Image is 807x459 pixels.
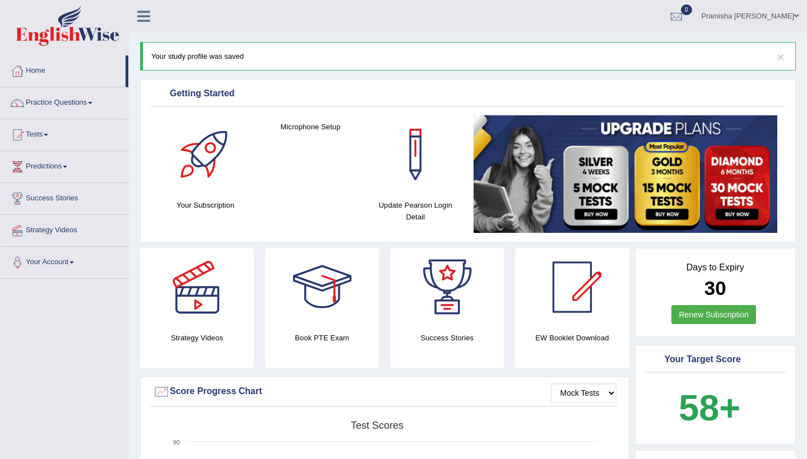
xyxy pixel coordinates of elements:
[369,199,462,223] h4: Update Pearson Login Detail
[140,332,254,344] h4: Strategy Videos
[1,215,128,243] a: Strategy Videos
[704,277,726,299] b: 30
[1,247,128,275] a: Your Account
[474,115,777,233] img: small5.jpg
[648,352,783,368] div: Your Target Score
[1,119,128,147] a: Tests
[153,383,616,400] div: Score Progress Chart
[159,199,252,211] h4: Your Subscription
[351,420,403,431] tspan: Test scores
[1,151,128,179] a: Predictions
[1,183,128,211] a: Success Stories
[648,263,783,273] h4: Days to Expiry
[390,332,504,344] h4: Success Stories
[173,439,180,446] text: 90
[671,305,756,324] a: Renew Subscription
[263,121,357,133] h4: Microphone Setup
[1,55,126,83] a: Home
[265,332,379,344] h4: Book PTE Exam
[1,87,128,115] a: Practice Questions
[679,387,740,428] b: 58+
[140,42,796,71] div: Your study profile was saved
[153,86,783,102] div: Getting Started
[515,332,629,344] h4: EW Booklet Download
[681,4,692,15] span: 0
[777,51,784,63] button: ×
